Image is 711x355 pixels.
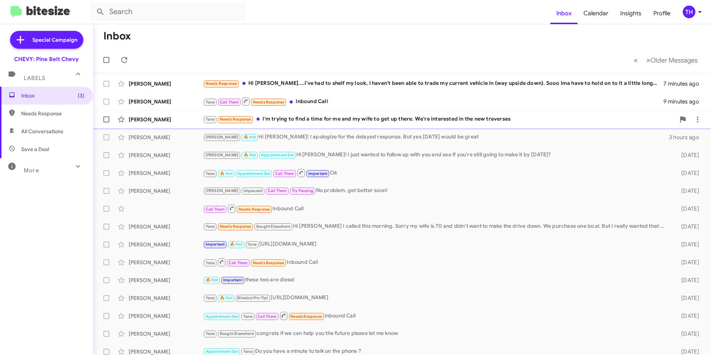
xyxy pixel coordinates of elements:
[261,153,294,157] span: Appointment Set
[206,100,215,105] span: Yana
[669,169,705,177] div: [DATE]
[203,79,663,88] div: Hi [PERSON_NAME]....I've had to shelf my look, I haven't been able to trade my current vehicle in...
[129,151,203,159] div: [PERSON_NAME]
[669,134,705,141] div: 3 hours ago
[129,330,203,338] div: [PERSON_NAME]
[206,135,239,140] span: [PERSON_NAME]
[243,349,252,354] span: Yana
[220,224,251,229] span: Needs Response
[203,97,663,106] div: Inbound Call
[203,204,669,213] div: Inbound Call
[129,187,203,195] div: [PERSON_NAME]
[129,223,203,230] div: [PERSON_NAME]
[253,260,284,265] span: Needs Response
[129,294,203,302] div: [PERSON_NAME]
[203,186,669,195] div: No problem, get better soon!
[669,276,705,284] div: [DATE]
[244,188,263,193] span: Unpaused
[676,6,703,18] button: TH
[290,314,322,319] span: Needs Response
[268,188,287,193] span: Call Them
[21,110,84,117] span: Needs Response
[629,52,642,68] button: Previous
[669,259,705,266] div: [DATE]
[90,3,246,21] input: Search
[206,81,237,86] span: Needs Response
[257,314,277,319] span: Call Them
[206,349,238,354] span: Appointment Set
[683,6,695,18] div: TH
[206,207,225,212] span: Call Them
[630,52,702,68] nav: Page navigation example
[244,135,256,140] span: 🔥 Hot
[203,329,669,338] div: congrats if we can help you the future please let me know
[220,100,239,105] span: Call Them
[220,295,232,300] span: 🔥 Hot
[647,3,676,24] a: Profile
[669,294,705,302] div: [DATE]
[634,55,638,65] span: «
[203,115,675,124] div: I'm trying to find a time for me and my wife to get up there. We're interested in the new traverses
[230,242,242,247] span: 🔥 Hot
[24,75,45,81] span: Labels
[129,169,203,177] div: [PERSON_NAME]
[10,31,83,49] a: Special Campaign
[203,133,669,141] div: Hi [PERSON_NAME]! I apologize for the delayed response. But yes [DATE] would be great
[669,241,705,248] div: [DATE]
[578,3,614,24] a: Calendar
[129,98,203,105] div: [PERSON_NAME]
[206,295,215,300] span: Yana
[669,330,705,338] div: [DATE]
[206,117,215,122] span: Yana
[642,52,702,68] button: Next
[21,92,84,99] span: Inbox
[550,3,578,24] span: Inbox
[129,259,203,266] div: [PERSON_NAME]
[253,100,284,105] span: Needs Response
[669,312,705,320] div: [DATE]
[203,151,669,159] div: Hi [PERSON_NAME]! I just wanted to follow up with you and see if you're still going to make it by...
[650,56,698,64] span: Older Messages
[206,314,238,319] span: Appointment Set
[129,276,203,284] div: [PERSON_NAME]
[206,260,215,265] span: Yana
[663,98,705,105] div: 9 minutes ago
[247,242,257,247] span: Yana
[206,331,215,336] span: Yana
[203,294,669,302] div: [URL][DOMAIN_NAME]
[256,224,290,229] span: Bought Elsewhere
[239,207,270,212] span: Needs Response
[220,331,254,336] span: Bought Elsewhere
[129,80,203,87] div: [PERSON_NAME]
[32,36,77,44] span: Special Campaign
[78,92,84,99] span: (3)
[223,278,242,282] span: Important
[669,151,705,159] div: [DATE]
[614,3,647,24] a: Insights
[203,168,669,177] div: Ok
[275,171,295,176] span: Call Them
[244,153,256,157] span: 🔥 Hot
[203,222,669,231] div: Hi [PERSON_NAME] I called this morning. Sorry my wife is 70 and didn't want to make the drive dow...
[206,188,239,193] span: [PERSON_NAME]
[669,187,705,195] div: [DATE]
[203,311,669,320] div: Inbound Call
[243,314,252,319] span: Yana
[220,171,232,176] span: 🔥 Hot
[206,153,239,157] span: [PERSON_NAME]
[129,312,203,320] div: [PERSON_NAME]
[206,242,225,247] span: Important
[237,171,270,176] span: Appointment Set
[220,117,251,122] span: Needs Response
[669,205,705,212] div: [DATE]
[103,30,131,42] h1: Inbox
[14,55,79,63] div: CHEVY: Pine Belt Chevy
[203,258,669,267] div: Inbound Call
[229,260,248,265] span: Call Them
[308,171,328,176] span: Important
[646,55,650,65] span: »
[206,171,215,176] span: Yana
[292,188,313,193] span: Try Pausing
